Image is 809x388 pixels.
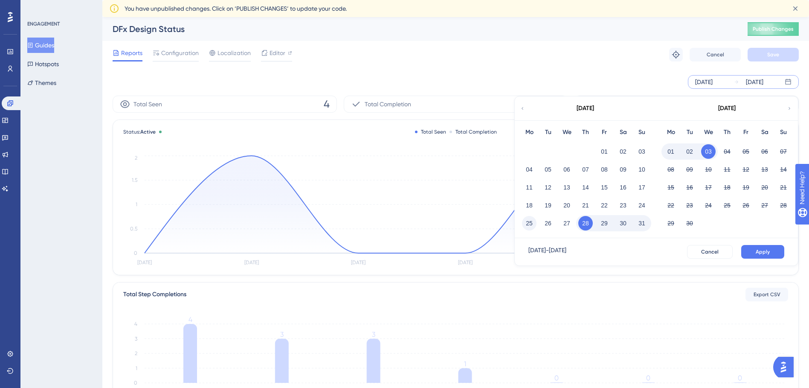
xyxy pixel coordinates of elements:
tspan: 0 [134,250,137,256]
span: Total Completion [365,99,411,109]
tspan: [DATE] [458,260,473,265]
tspan: 3 [372,330,375,338]
button: 15 [664,180,678,195]
button: 06 [560,162,574,177]
span: Export CSV [754,291,780,298]
span: 4 [324,97,330,111]
div: Total Step Completions [123,289,186,300]
tspan: 0 [738,374,742,382]
tspan: 2 [135,350,137,356]
button: 16 [616,180,630,195]
button: 19 [541,198,555,213]
button: 29 [597,216,612,230]
button: 12 [541,180,555,195]
span: Reports [121,48,142,58]
button: 14 [578,180,593,195]
div: Su [774,127,793,137]
button: 27 [560,216,574,230]
div: Sa [755,127,774,137]
button: 17 [635,180,649,195]
button: 05 [541,162,555,177]
div: [DATE] [718,103,736,114]
div: We [557,127,576,137]
button: 25 [522,216,536,230]
button: 21 [578,198,593,213]
span: Status: [123,128,156,135]
div: We [699,127,718,137]
tspan: 1 [464,360,466,368]
button: Cancel [687,245,733,259]
tspan: 3 [280,330,284,338]
button: Apply [741,245,784,259]
button: 30 [616,216,630,230]
span: Publish Changes [753,26,794,32]
tspan: 1 [136,365,137,371]
button: 15 [597,180,612,195]
button: 08 [597,162,612,177]
span: Need Help? [20,2,53,12]
button: 20 [560,198,574,213]
tspan: [DATE] [244,260,259,265]
button: 26 [739,198,753,213]
button: 07 [578,162,593,177]
button: 12 [739,162,753,177]
button: 18 [720,180,734,195]
div: [DATE] [577,103,594,114]
button: 01 [664,144,678,159]
div: [DATE] - [DATE] [528,245,566,259]
iframe: UserGuiding AI Assistant Launcher [773,354,799,380]
div: Fr [595,127,614,137]
button: 24 [635,198,649,213]
button: 02 [682,144,697,159]
div: ENGAGEMENT [27,20,60,27]
tspan: 0.5 [130,226,137,232]
button: 16 [682,180,697,195]
span: Save [767,51,779,58]
button: 03 [635,144,649,159]
tspan: 1 [136,201,137,207]
button: 01 [597,144,612,159]
button: 24 [701,198,716,213]
button: 22 [664,198,678,213]
button: 11 [720,162,734,177]
button: 23 [682,198,697,213]
button: Export CSV [745,288,788,301]
button: 28 [578,216,593,230]
button: 10 [635,162,649,177]
div: [DATE] [746,77,763,87]
tspan: 0 [134,380,137,386]
div: Total Completion [449,128,497,135]
button: 11 [522,180,536,195]
button: Hotspots [27,56,59,72]
tspan: 4 [134,321,137,327]
button: Publish Changes [748,22,799,36]
tspan: [DATE] [137,260,152,265]
button: 14 [776,162,791,177]
div: Fr [737,127,755,137]
button: 19 [739,180,753,195]
span: Apply [756,248,770,255]
button: 21 [776,180,791,195]
tspan: 4 [188,315,192,324]
span: Configuration [161,48,199,58]
button: 26 [541,216,555,230]
button: 18 [522,198,536,213]
button: 25 [720,198,734,213]
button: 05 [739,144,753,159]
button: 09 [682,162,697,177]
button: 08 [664,162,678,177]
div: Sa [614,127,632,137]
div: Mo [520,127,539,137]
button: 02 [616,144,630,159]
div: Su [632,127,651,137]
button: Themes [27,75,56,90]
span: Editor [270,48,285,58]
div: Th [718,127,737,137]
div: [DATE] [695,77,713,87]
button: Guides [27,38,54,53]
button: 28 [776,198,791,213]
span: Cancel [701,248,719,255]
tspan: 0 [554,374,559,382]
div: Mo [661,127,680,137]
